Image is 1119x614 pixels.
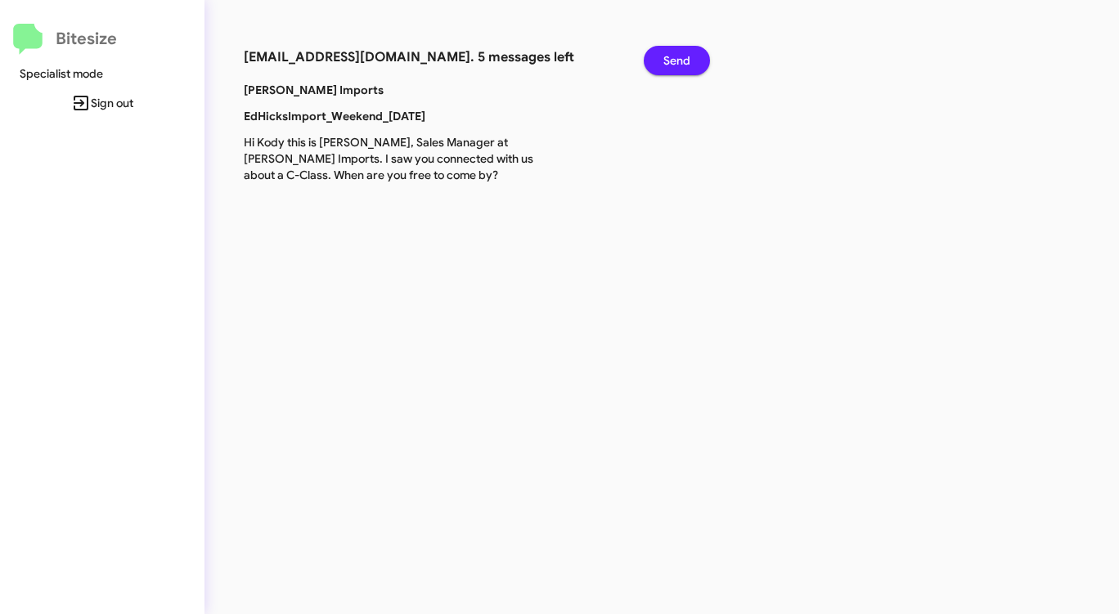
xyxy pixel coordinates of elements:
span: Sign out [13,88,191,118]
button: Send [644,46,710,75]
a: Bitesize [13,24,117,55]
b: [PERSON_NAME] Imports [244,83,384,97]
b: EdHicksImport_Weekend_[DATE] [244,109,425,123]
span: Send [663,46,690,75]
p: Hi Kody this is [PERSON_NAME], Sales Manager at [PERSON_NAME] Imports. I saw you connected with u... [231,134,551,183]
h3: [EMAIL_ADDRESS][DOMAIN_NAME]. 5 messages left [244,46,619,69]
